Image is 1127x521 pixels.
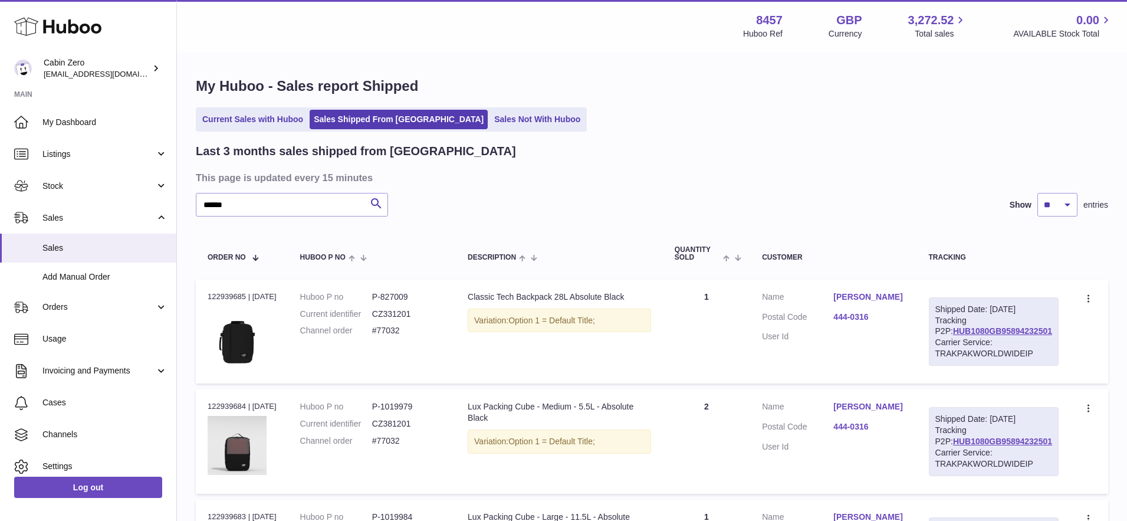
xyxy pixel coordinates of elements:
[908,12,954,28] span: 3,272.52
[372,401,444,412] dd: P-1019979
[44,69,173,78] span: [EMAIL_ADDRESS][DOMAIN_NAME]
[663,389,750,493] td: 2
[208,291,277,302] div: 122939685 | [DATE]
[468,254,516,261] span: Description
[935,337,1052,359] div: Carrier Service: TRAKPAKWORLDWIDEIP
[42,365,155,376] span: Invoicing and Payments
[42,149,155,160] span: Listings
[953,326,1052,336] a: HUB1080GB95894232501
[208,254,246,261] span: Order No
[208,416,267,475] img: LUX-SIZE-M-CEBU-SANDS-FRONT.jpg
[198,110,307,129] a: Current Sales with Huboo
[468,430,651,454] div: Variation:
[833,421,905,432] a: 444-0316
[196,171,1105,184] h3: This page is updated every 15 minutes
[762,291,833,306] dt: Name
[908,12,968,40] a: 3,272.52 Total sales
[508,437,595,446] span: Option 1 = Default Title;
[196,77,1108,96] h1: My Huboo - Sales report Shipped
[42,243,167,254] span: Sales
[372,291,444,303] dd: P-827009
[14,477,162,498] a: Log out
[929,254,1059,261] div: Tracking
[372,309,444,320] dd: CZ331201
[1013,28,1113,40] span: AVAILABLE Stock Total
[208,306,267,365] img: CZ331201-CLASSIC-TECH28L-ABSOLUTEBLACK-2.jpg
[490,110,584,129] a: Sales Not With Huboo
[675,246,720,261] span: Quantity Sold
[310,110,488,129] a: Sales Shipped From [GEOGRAPHIC_DATA]
[300,309,372,320] dt: Current identifier
[42,333,167,345] span: Usage
[663,280,750,384] td: 1
[762,312,833,326] dt: Postal Code
[42,117,167,128] span: My Dashboard
[468,309,651,333] div: Variation:
[935,304,1052,315] div: Shipped Date: [DATE]
[762,401,833,415] dt: Name
[42,429,167,440] span: Channels
[935,447,1052,470] div: Carrier Service: TRAKPAKWORLDWIDEIP
[756,12,783,28] strong: 8457
[300,254,346,261] span: Huboo P no
[762,421,833,435] dt: Postal Code
[468,291,651,303] div: Classic Tech Backpack 28L Absolute Black
[833,312,905,323] a: 444-0316
[42,397,167,408] span: Cases
[42,271,167,283] span: Add Manual Order
[372,418,444,430] dd: CZ381201
[300,291,372,303] dt: Huboo P no
[300,325,372,336] dt: Channel order
[42,181,155,192] span: Stock
[208,401,277,412] div: 122939684 | [DATE]
[833,401,905,412] a: [PERSON_NAME]
[929,407,1059,476] div: Tracking P2P:
[833,291,905,303] a: [PERSON_NAME]
[829,28,862,40] div: Currency
[372,435,444,447] dd: #77032
[762,331,833,342] dt: User Id
[300,401,372,412] dt: Huboo P no
[42,302,155,313] span: Orders
[1013,12,1113,40] a: 0.00 AVAILABLE Stock Total
[929,297,1059,366] div: Tracking P2P:
[42,212,155,224] span: Sales
[935,414,1052,425] div: Shipped Date: [DATE]
[372,325,444,336] dd: #77032
[762,441,833,453] dt: User Id
[44,57,150,80] div: Cabin Zero
[743,28,783,40] div: Huboo Ref
[836,12,862,28] strong: GBP
[1083,199,1108,211] span: entries
[14,60,32,77] img: huboo@cabinzero.com
[42,461,167,472] span: Settings
[508,316,595,325] span: Option 1 = Default Title;
[300,418,372,430] dt: Current identifier
[1076,12,1099,28] span: 0.00
[953,437,1052,446] a: HUB1080GB95894232501
[915,28,967,40] span: Total sales
[762,254,905,261] div: Customer
[1010,199,1031,211] label: Show
[468,401,651,424] div: Lux Packing Cube - Medium - 5.5L - Absolute Black
[196,143,516,159] h2: Last 3 months sales shipped from [GEOGRAPHIC_DATA]
[300,435,372,447] dt: Channel order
